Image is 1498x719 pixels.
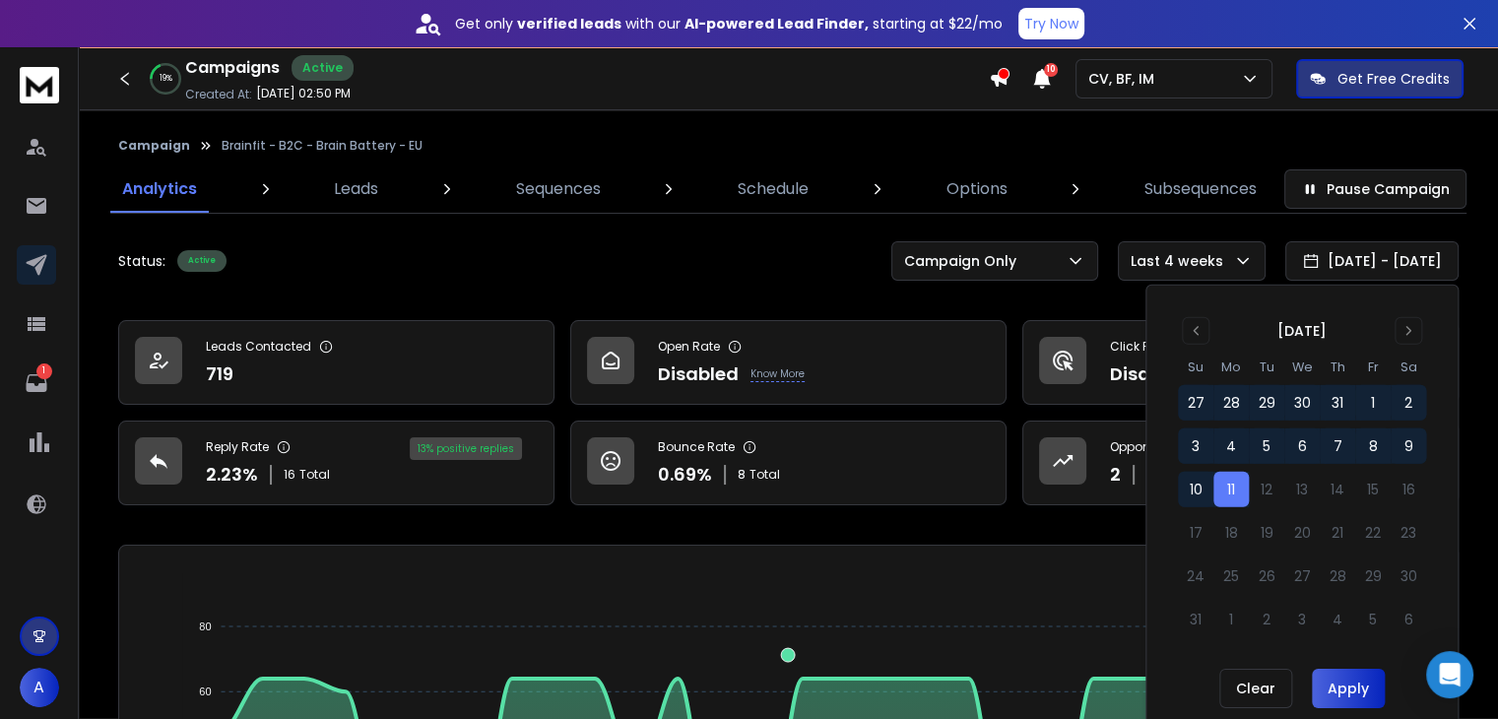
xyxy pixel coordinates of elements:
strong: verified leads [517,14,621,33]
button: Get Free Credits [1296,59,1464,98]
button: A [20,668,59,707]
a: Bounce Rate0.69%8Total [570,421,1007,505]
button: [DATE] - [DATE] [1285,241,1459,281]
button: Campaign [118,138,190,154]
div: Active [292,55,354,81]
p: Bounce Rate [658,439,735,455]
p: Status: [118,251,165,271]
button: 30 [1284,385,1320,421]
a: Leads Contacted719 [118,320,554,405]
button: 6 [1284,428,1320,464]
a: Analytics [110,165,209,213]
button: 8 [1355,428,1391,464]
a: Subsequences [1133,165,1269,213]
p: Options [946,177,1008,201]
p: 2.23 % [206,461,258,489]
tspan: 80 [200,621,212,632]
button: 10 [1178,472,1213,507]
div: [DATE] [1277,321,1327,341]
p: Disabled [1110,360,1191,388]
th: Saturday [1391,357,1426,377]
p: Analytics [122,177,197,201]
button: 28 [1213,385,1249,421]
button: 4 [1213,428,1249,464]
img: logo [20,67,59,103]
p: Click Rate [1110,339,1170,355]
button: 29 [1249,385,1284,421]
p: [DATE] 02:50 PM [256,86,351,101]
a: Leads [322,165,390,213]
button: Clear [1219,669,1292,708]
th: Sunday [1178,357,1213,377]
button: Pause Campaign [1284,169,1466,209]
button: 31 [1320,385,1355,421]
p: Subsequences [1144,177,1257,201]
button: 27 [1178,385,1213,421]
a: Reply Rate2.23%16Total13% positive replies [118,421,554,505]
span: 10 [1044,63,1058,77]
a: Schedule [726,165,820,213]
p: Leads [334,177,378,201]
a: Open RateDisabledKnow More [570,320,1007,405]
p: Disabled [658,360,739,388]
span: Total [749,467,780,483]
span: 8 [738,467,746,483]
a: 1 [17,363,56,403]
p: 0.69 % [658,461,712,489]
th: Wednesday [1284,357,1320,377]
a: Opportunities2$200 [1022,421,1459,505]
p: Sequences [516,177,601,201]
button: 2 [1391,385,1426,421]
p: Get only with our starting at $22/mo [455,14,1003,33]
button: 7 [1320,428,1355,464]
p: Last 4 weeks [1131,251,1231,271]
div: Open Intercom Messenger [1426,651,1473,698]
th: Monday [1213,357,1249,377]
p: Opportunities [1110,439,1190,455]
button: Go to previous month [1182,317,1209,345]
p: Know More [750,366,805,382]
button: 3 [1178,428,1213,464]
span: Total [299,467,330,483]
th: Thursday [1320,357,1355,377]
p: 19 % [160,73,172,85]
p: 2 [1110,461,1121,489]
button: Apply [1312,669,1385,708]
div: Active [177,250,227,272]
button: Try Now [1018,8,1084,39]
p: Leads Contacted [206,339,311,355]
th: Tuesday [1249,357,1284,377]
p: Open Rate [658,339,720,355]
button: 5 [1249,428,1284,464]
button: 9 [1391,428,1426,464]
p: 1 [36,363,52,379]
p: Schedule [738,177,809,201]
a: Sequences [504,165,613,213]
th: Friday [1355,357,1391,377]
span: 16 [284,467,295,483]
button: 11 [1213,472,1249,507]
p: 719 [206,360,233,388]
strong: AI-powered Lead Finder, [684,14,869,33]
div: 13 % positive replies [410,437,522,460]
tspan: 60 [200,686,212,697]
p: Get Free Credits [1337,69,1450,89]
p: Try Now [1024,14,1078,33]
a: Options [935,165,1019,213]
h1: Campaigns [185,56,280,80]
p: Brainfit - B2C - Brain Battery - EU [222,138,423,154]
a: Click RateDisabledKnow More [1022,320,1459,405]
p: CV, BF, IM [1088,69,1162,89]
p: Reply Rate [206,439,269,455]
button: 1 [1355,385,1391,421]
p: Created At: [185,87,252,102]
p: Campaign Only [904,251,1024,271]
button: Go to next month [1395,317,1422,345]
